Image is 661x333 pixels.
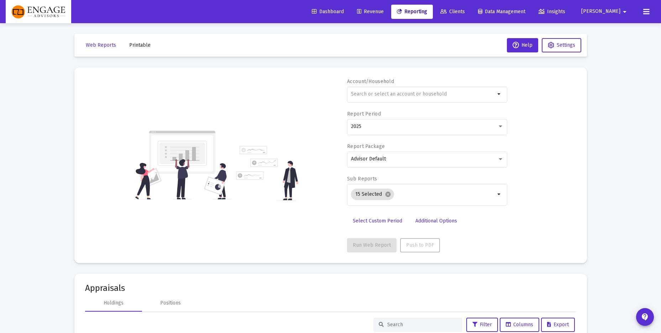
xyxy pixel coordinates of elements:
label: Report Package [347,143,385,149]
mat-card-title: Appraisals [85,285,576,292]
input: Search or select an account or household [351,91,495,97]
button: Help [507,38,538,52]
span: Help [513,42,533,48]
a: Reporting [391,5,433,19]
button: Settings [542,38,581,52]
span: Filter [472,322,492,328]
button: Push to PDF [400,238,440,252]
button: Export [541,318,575,332]
span: Push to PDF [406,242,434,248]
span: Revenue [357,9,384,15]
span: Advisor Default [351,156,386,162]
span: Settings [557,42,575,48]
label: Account/Household [347,78,394,84]
span: Dashboard [312,9,344,15]
label: Report Period [347,111,381,117]
div: Holdings [104,299,124,307]
span: Select Custom Period [353,218,402,224]
label: Sub Reports [347,176,377,182]
button: [PERSON_NAME] [573,4,638,19]
mat-icon: arrow_drop_down [495,90,504,98]
mat-icon: arrow_drop_down [620,5,629,19]
img: reporting [134,130,232,200]
mat-icon: contact_support [641,313,649,321]
input: Search [387,322,457,328]
span: [PERSON_NAME] [581,9,620,15]
span: Columns [506,322,533,328]
span: Insights [539,9,565,15]
span: Reporting [397,9,427,15]
button: Web Reports [80,38,122,52]
mat-icon: arrow_drop_down [495,190,504,199]
span: Printable [129,42,151,48]
span: Web Reports [86,42,116,48]
mat-icon: cancel [385,191,391,198]
img: Dashboard [11,5,66,19]
mat-chip: 15 Selected [351,189,394,200]
a: Clients [435,5,471,19]
span: 2025 [351,123,361,129]
button: Printable [124,38,156,52]
img: reporting-alt [236,146,298,200]
span: Export [547,322,569,328]
a: Insights [533,5,571,19]
a: Revenue [351,5,389,19]
mat-chip-list: Selection [351,187,495,201]
a: Dashboard [306,5,350,19]
span: Clients [440,9,465,15]
span: Run Web Report [353,242,391,248]
a: Data Management [472,5,531,19]
button: Filter [466,318,498,332]
span: Additional Options [415,218,457,224]
button: Columns [500,318,539,332]
div: Positions [160,299,181,307]
button: Run Web Report [347,238,397,252]
span: Data Management [478,9,525,15]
